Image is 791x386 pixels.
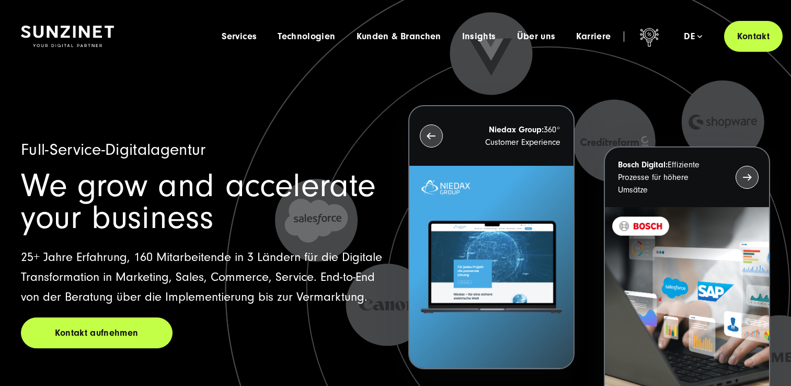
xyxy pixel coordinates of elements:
a: Kontakt [724,21,783,52]
img: Letztes Projekt von Niedax. Ein Laptop auf dem die Niedax Website geöffnet ist, auf blauem Hinter... [409,166,574,368]
a: Kontakt aufnehmen [21,317,173,348]
button: Niedax Group:360° Customer Experience Letztes Projekt von Niedax. Ein Laptop auf dem die Niedax W... [408,105,575,369]
a: Über uns [517,31,556,42]
span: We grow and accelerate your business [21,167,376,236]
strong: Niedax Group: [489,125,544,134]
p: 360° Customer Experience [462,123,560,149]
a: Insights [462,31,496,42]
a: Karriere [576,31,611,42]
img: SUNZINET Full Service Digital Agentur [21,26,114,48]
p: 25+ Jahre Erfahrung, 160 Mitarbeitende in 3 Ländern für die Digitale Transformation in Marketing,... [21,247,383,307]
a: Kunden & Branchen [357,31,441,42]
div: de [684,31,702,42]
a: Technologien [278,31,335,42]
a: Services [222,31,257,42]
p: Effiziente Prozesse für höhere Umsätze [618,158,717,196]
span: Full-Service-Digitalagentur [21,140,206,159]
strong: Bosch Digital: [618,160,668,169]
